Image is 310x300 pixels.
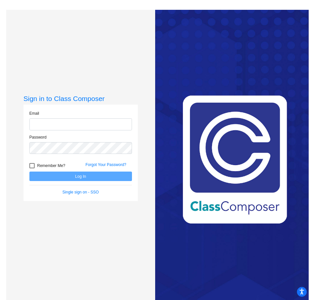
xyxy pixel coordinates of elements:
label: Email [29,110,39,116]
span: Remember Me? [37,162,65,170]
label: Password [29,134,47,140]
h3: Sign in to Class Composer [24,94,138,103]
button: Log In [29,172,132,181]
a: Forgot Your Password? [86,162,126,167]
a: Single sign on - SSO [62,190,99,194]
